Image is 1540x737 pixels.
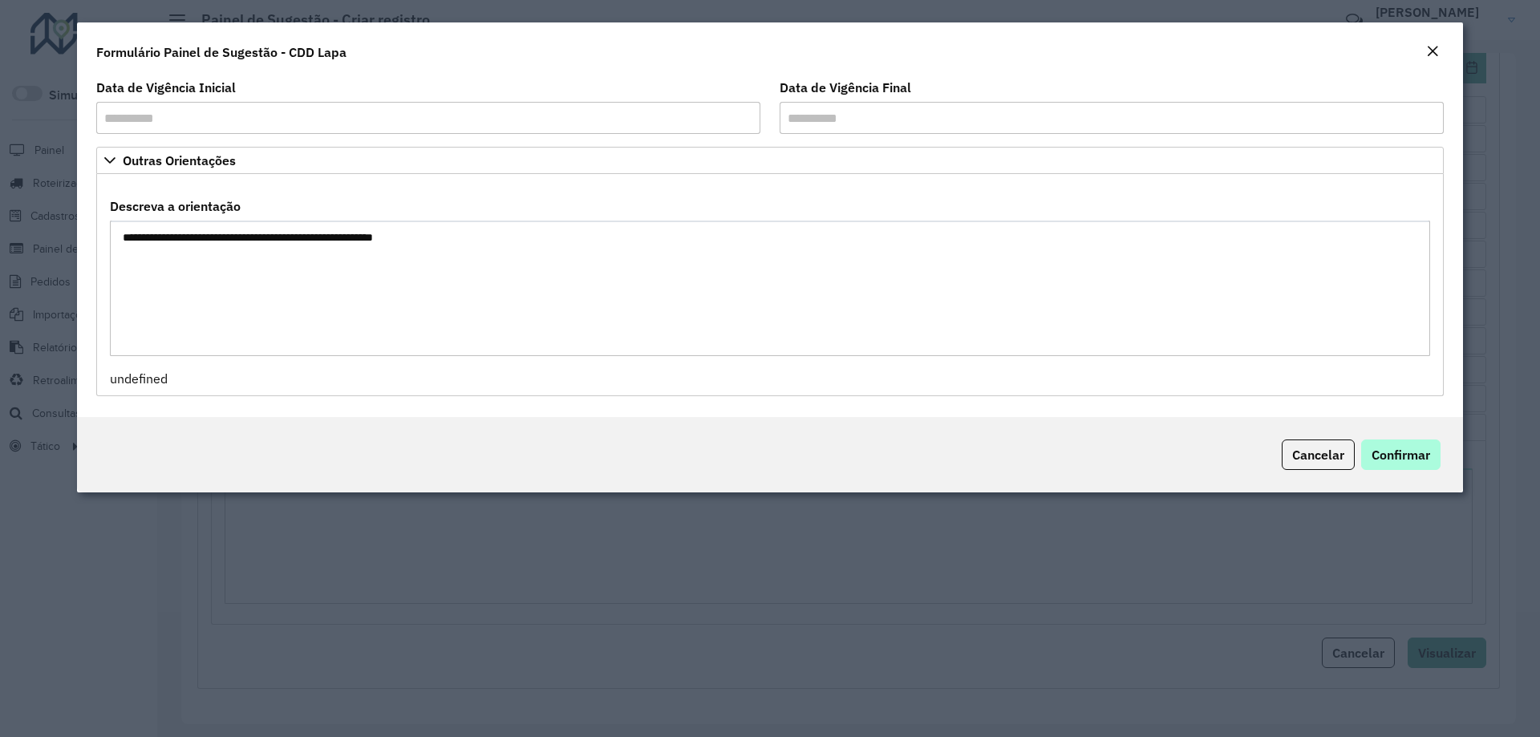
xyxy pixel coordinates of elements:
[123,154,236,167] span: Outras Orientações
[96,147,1444,174] a: Outras Orientações
[1421,42,1444,63] button: Close
[1292,447,1344,463] span: Cancelar
[110,371,168,387] span: undefined
[96,43,346,62] h4: Formulário Painel de Sugestão - CDD Lapa
[96,174,1444,396] div: Outras Orientações
[1372,447,1430,463] span: Confirmar
[1282,439,1355,470] button: Cancelar
[96,78,236,97] label: Data de Vigência Inicial
[1426,45,1439,58] em: Fechar
[780,78,911,97] label: Data de Vigência Final
[1361,439,1441,470] button: Confirmar
[110,196,241,216] label: Descreva a orientação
